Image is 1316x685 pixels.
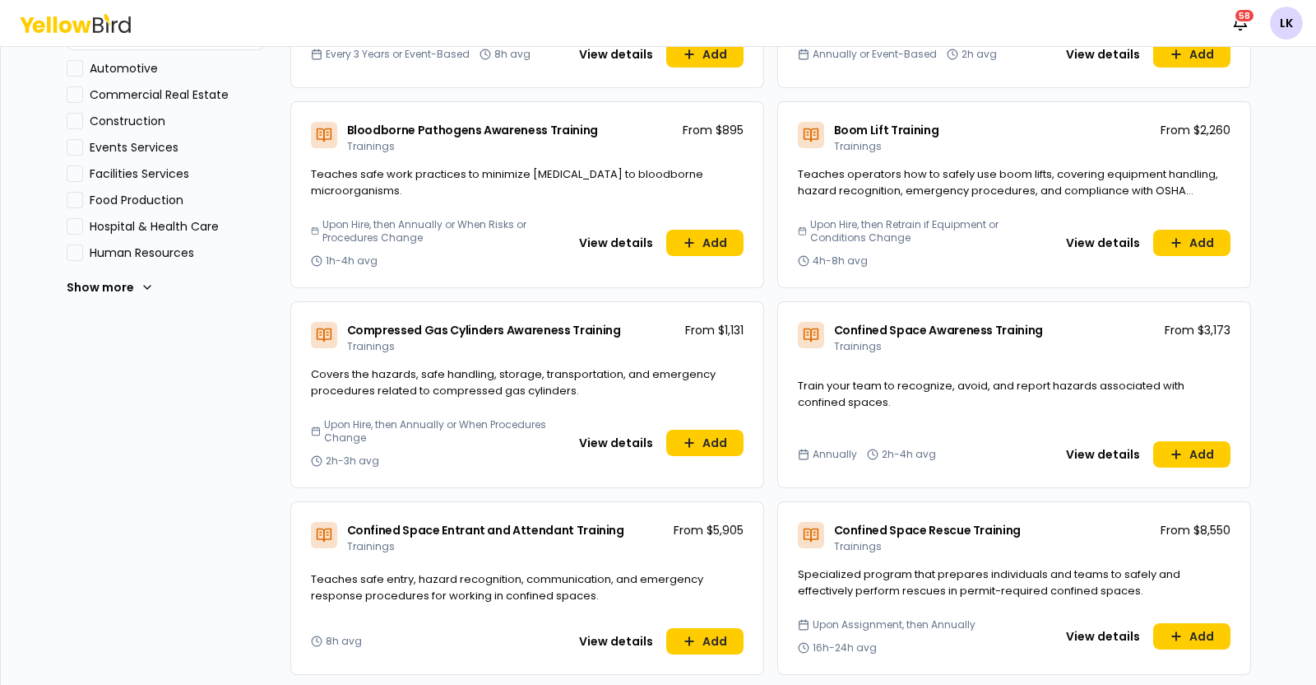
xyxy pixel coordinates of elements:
[324,418,562,445] span: Upon Hire, then Annually or When Procedures Change
[347,322,621,338] span: Compressed Gas Cylinders Awareness Training
[347,122,598,138] span: Bloodborne Pathogens Awareness Training
[1224,7,1257,40] button: 58
[1153,41,1230,68] button: Add
[834,522,1022,538] span: Confined Space Rescue Training
[813,254,868,268] span: 4h-8h avg
[834,122,939,138] span: Boom Lift Training
[1161,522,1230,538] p: From $8,550
[813,641,877,655] span: 16h-24h avg
[90,86,264,103] label: Commercial Real Estate
[882,448,936,461] span: 2h-4h avg
[569,41,663,68] button: View details
[326,454,379,468] span: 2h-3h avg
[347,139,395,153] span: Trainings
[813,48,937,61] span: Annually or Event-Based
[834,339,882,353] span: Trainings
[311,571,703,603] span: Teaches safe entry, hazard recognition, communication, and emergency response procedures for work...
[798,166,1218,214] span: Teaches operators how to safely use boom lifts, covering equipment handling, hazard recognition, ...
[1153,441,1230,468] button: Add
[326,48,470,61] span: Every 3 Years or Event-Based
[569,430,663,456] button: View details
[1056,441,1150,468] button: View details
[326,635,362,648] span: 8h avg
[1056,623,1150,650] button: View details
[90,113,264,129] label: Construction
[569,628,663,655] button: View details
[834,322,1043,338] span: Confined Space Awareness Training
[347,339,395,353] span: Trainings
[1165,322,1230,338] p: From $3,173
[311,366,716,398] span: Covers the hazards, safe handling, storage, transportation, and emergency procedures related to c...
[90,192,264,208] label: Food Production
[67,271,154,304] button: Show more
[962,48,997,61] span: 2h avg
[813,618,975,631] span: Upon Assignment, then Annually
[1270,7,1303,40] span: LK
[1056,230,1150,256] button: View details
[347,522,624,538] span: Confined Space Entrant and Attendant Training
[666,230,744,256] button: Add
[67,17,264,317] div: Industry
[1161,122,1230,138] p: From $2,260
[311,166,703,198] span: Teaches safe work practices to minimize [MEDICAL_DATA] to bloodborne microorganisms.
[834,139,882,153] span: Trainings
[683,122,744,138] p: From $895
[90,245,264,261] label: Human Resources
[834,539,882,553] span: Trainings
[666,41,744,68] button: Add
[569,230,663,256] button: View details
[322,218,562,245] span: Upon Hire, then Annually or When Risks or Procedures Change
[347,539,395,553] span: Trainings
[1234,8,1255,23] div: 58
[90,218,264,235] label: Hospital & Health Care
[326,254,378,268] span: 1h-4h avg
[674,522,744,538] p: From $5,905
[666,430,744,456] button: Add
[90,60,264,77] label: Automotive
[1056,41,1150,68] button: View details
[90,165,264,182] label: Facilities Services
[813,448,857,461] span: Annually
[494,48,531,61] span: 8h avg
[685,322,744,338] p: From $1,131
[810,218,1050,245] span: Upon Hire, then Retrain if Equipment or Conditions Change
[90,139,264,156] label: Events Services
[1153,230,1230,256] button: Add
[798,378,1184,410] span: Train your team to recognize, avoid, and report hazards associated with confined spaces.
[798,566,1180,599] span: Specialized program that prepares individuals and teams to safely and effectively perform rescues...
[1153,623,1230,650] button: Add
[666,628,744,655] button: Add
